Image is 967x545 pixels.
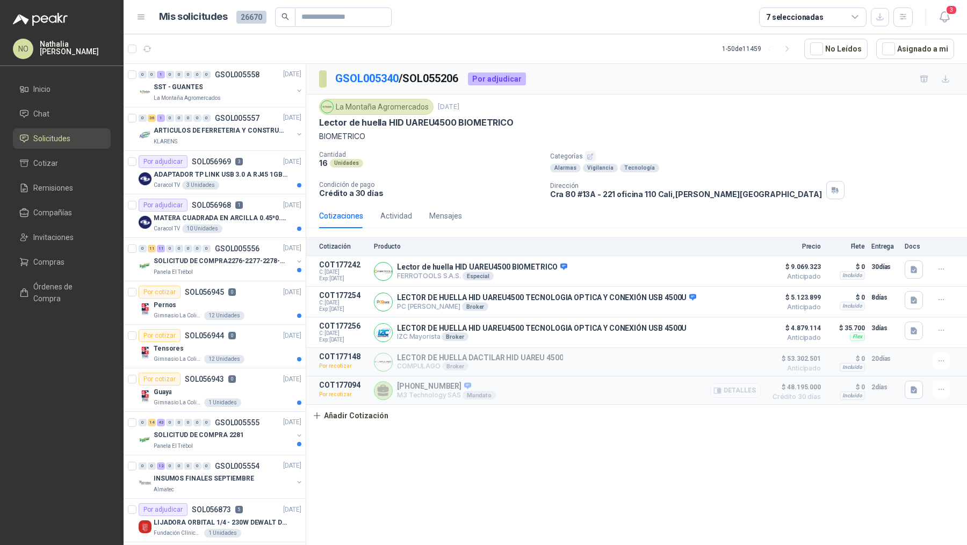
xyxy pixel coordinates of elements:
p: COT177242 [319,260,367,269]
a: Cotizar [13,153,111,173]
p: SOL056943 [185,375,224,383]
p: Condición de pago [319,181,542,188]
div: Incluido [840,391,865,400]
div: 0 [184,419,192,426]
div: 0 [148,71,156,78]
div: Por adjudicar [139,503,187,516]
div: NO [13,39,33,59]
p: SOLICITUD DE COMPRA 2281 [154,431,244,441]
div: Por adjudicar [468,72,526,85]
div: 0 [203,245,211,252]
div: Broker [442,332,468,341]
p: Panela El Trébol [154,268,193,277]
div: Por adjudicar [139,199,187,212]
p: [DATE] [283,331,301,341]
div: Por adjudicar [139,155,187,168]
p: 20 días [871,352,898,365]
p: SOL056968 [192,201,231,209]
p: Dirección [550,182,822,190]
div: 0 [139,419,147,426]
div: 1 [157,71,165,78]
p: Por recotizar [319,361,367,372]
span: $ 4.879.114 [767,322,821,335]
p: [PHONE_NUMBER] [397,382,496,391]
div: Incluido [840,302,865,310]
div: Especial [463,272,494,280]
div: 14 [148,419,156,426]
p: $ 0 [827,291,865,304]
div: 0 [166,245,174,252]
div: 0 [184,245,192,252]
div: Mensajes [429,210,462,222]
p: Cantidad [319,151,542,158]
span: Inicio [33,83,50,95]
span: Compras [33,256,64,268]
span: $ 9.069.323 [767,260,821,273]
p: Lector de huella HID UAREU4500 BIOMETRICO [397,263,567,272]
div: 11 [157,245,165,252]
div: 0 [203,419,211,426]
span: Remisiones [33,182,73,194]
p: 3 [235,158,243,165]
p: Tensores [154,344,184,354]
p: [DATE] [438,102,459,112]
div: 0 [203,462,211,470]
span: C: [DATE] [319,269,367,275]
div: Flex [850,332,865,341]
div: 0 [193,245,201,252]
span: Invitaciones [33,231,74,243]
div: Broker [442,362,468,370]
a: 0 36 1 0 0 0 0 0 GSOL005557[DATE] Company LogoARTICULOS DE FERRETERIA Y CONSTRUCCION EN GENERALKL... [139,112,304,146]
div: 1 - 50 de 11459 [722,40,796,57]
p: 8 días [871,291,898,304]
span: Anticipado [767,273,821,280]
img: Company Logo [139,129,151,142]
p: SOL056969 [192,158,231,165]
img: Company Logo [139,390,151,403]
span: Exp: [DATE] [319,337,367,343]
button: No Leídos [804,39,868,59]
p: Caracol TV [154,181,180,190]
p: Caracol TV [154,224,180,233]
p: [DATE] [283,200,301,210]
div: 0 [139,71,147,78]
span: Compañías [33,207,72,219]
div: 0 [193,71,201,78]
div: Unidades [330,159,363,168]
div: 0 [184,114,192,122]
div: 0 [184,462,192,470]
p: FERROTOOLS S.A.S. [397,272,567,280]
button: Asignado a mi [876,39,954,59]
div: 0 [148,462,156,470]
span: C: [DATE] [319,300,367,306]
p: Gimnasio La Colina [154,355,202,364]
p: / SOL055206 [335,70,459,87]
a: 0 0 1 0 0 0 0 0 GSOL005558[DATE] Company LogoSST - GUANTESLa Montaña Agromercados [139,68,304,103]
span: $ 5.123.899 [767,291,821,304]
p: 0 [228,375,236,383]
p: SOL056873 [192,506,231,513]
span: Anticipado [767,304,821,310]
p: INSUMOS FINALES SEPTIEMBRE [154,474,254,484]
p: [DATE] [283,113,301,123]
div: 0 [175,462,183,470]
a: 0 0 12 0 0 0 0 0 GSOL005554[DATE] Company LogoINSUMOS FINALES SEPTIEMBREAlmatec [139,460,304,494]
h1: Mis solicitudes [159,9,228,25]
p: LECTOR DE HUELLA DACTILAR HID UAREU 4500 [397,353,563,362]
div: 0 [184,71,192,78]
div: Actividad [380,210,412,222]
p: Cra 80 #13A - 221 oficina 110 Cali , [PERSON_NAME][GEOGRAPHIC_DATA] [550,190,822,199]
p: [DATE] [283,461,301,471]
p: COT177256 [319,322,367,330]
a: Compañías [13,202,111,223]
div: Por cotizar [139,373,181,386]
a: Solicitudes [13,128,111,149]
p: La Montaña Agromercados [154,94,221,103]
div: Vigilancia [583,164,618,172]
p: $ 35.700 [827,322,865,335]
a: Por adjudicarSOL0569693[DATE] Company LogoADAPTADOR TP LINK USB 3.0 A RJ45 1GB WINDOWSCaracol TV3... [124,151,306,194]
div: 0 [166,71,174,78]
div: 0 [175,71,183,78]
span: Anticipado [767,335,821,341]
div: La Montaña Agromercados [319,99,434,115]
